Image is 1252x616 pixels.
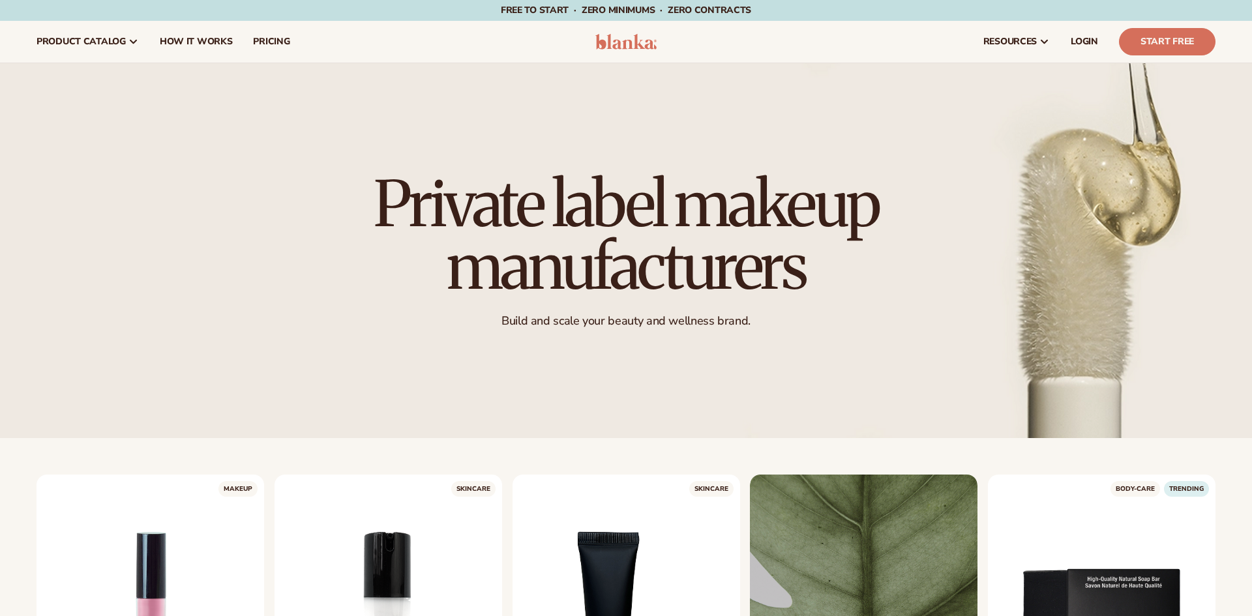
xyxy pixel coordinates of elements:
[37,37,126,47] span: product catalog
[1071,37,1098,47] span: LOGIN
[160,37,233,47] span: How It Works
[983,37,1037,47] span: resources
[336,314,916,329] p: Build and scale your beauty and wellness brand.
[26,21,149,63] a: product catalog
[243,21,300,63] a: pricing
[501,4,751,16] span: Free to start · ZERO minimums · ZERO contracts
[253,37,290,47] span: pricing
[149,21,243,63] a: How It Works
[1119,28,1215,55] a: Start Free
[973,21,1060,63] a: resources
[1060,21,1109,63] a: LOGIN
[336,173,916,298] h1: Private label makeup manufacturers
[595,34,657,50] img: logo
